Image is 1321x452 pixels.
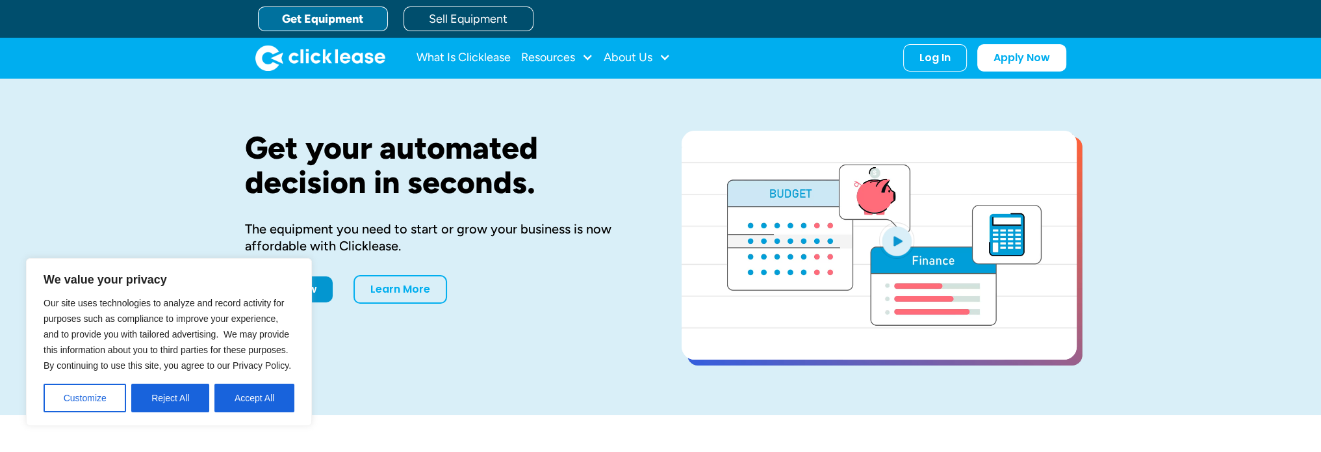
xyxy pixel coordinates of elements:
[214,384,294,412] button: Accept All
[682,131,1077,360] a: open lightbox
[245,131,640,200] h1: Get your automated decision in seconds.
[255,45,385,71] a: home
[977,44,1066,72] a: Apply Now
[131,384,209,412] button: Reject All
[258,7,388,31] a: Get Equipment
[919,51,951,64] div: Log In
[353,275,447,304] a: Learn More
[604,45,671,71] div: About Us
[44,384,126,412] button: Customize
[404,7,533,31] a: Sell Equipment
[44,298,291,371] span: Our site uses technologies to analyze and record activity for purposes such as compliance to impr...
[245,220,640,254] div: The equipment you need to start or grow your business is now affordable with Clicklease.
[521,45,593,71] div: Resources
[255,45,385,71] img: Clicklease logo
[417,45,511,71] a: What Is Clicklease
[879,222,914,259] img: Blue play button logo on a light blue circular background
[44,272,294,287] p: We value your privacy
[26,258,312,426] div: We value your privacy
